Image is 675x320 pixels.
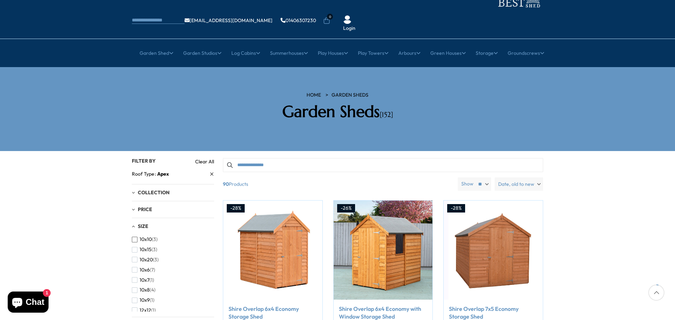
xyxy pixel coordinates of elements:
[358,44,388,62] a: Play Towers
[150,287,155,293] span: (4)
[343,25,355,32] a: Login
[140,236,152,242] span: 10x10
[132,285,155,295] button: 10x8
[140,277,149,283] span: 10x7
[183,44,221,62] a: Garden Studios
[508,44,544,62] a: Groundscrews
[343,15,352,24] img: User Icon
[318,44,348,62] a: Play Houses
[132,275,154,285] button: 10x7
[227,204,245,213] div: -28%
[195,158,214,165] a: Clear All
[307,92,321,99] a: HOME
[461,181,474,188] label: Show
[380,110,393,119] span: [152]
[223,177,229,191] b: 90
[237,102,438,121] h2: Garden Sheds
[140,257,153,263] span: 10x20
[398,44,420,62] a: Arbours
[151,307,156,313] span: (1)
[140,247,152,253] span: 10x15
[140,44,173,62] a: Garden Shed
[327,14,333,20] span: 0
[140,307,151,313] span: 12x12
[138,189,169,196] span: Collection
[132,305,156,315] button: 12x12
[444,201,543,300] img: Shire Overlap 7x5 Economy Storage Shed - Best Shed
[185,18,272,23] a: [EMAIL_ADDRESS][DOMAIN_NAME]
[152,247,157,253] span: (3)
[132,295,154,305] button: 10x9
[132,234,157,244] button: 10x10
[223,201,322,300] img: Shire Overlap 6x4 Economy Storage Shed - Best Shed
[495,177,543,191] label: Date, old to new
[149,277,154,283] span: (1)
[132,158,156,164] span: Filter By
[498,177,534,191] span: Date, old to new
[150,297,154,303] span: (1)
[332,92,368,99] a: Garden Sheds
[157,171,169,177] span: Apex
[6,292,51,314] inbox-online-store-chat: Shopify online store chat
[132,265,155,275] button: 10x6
[430,44,466,62] a: Green Houses
[220,177,455,191] span: Products
[152,236,157,242] span: (3)
[132,255,159,265] button: 10x20
[337,204,355,213] div: -26%
[476,44,498,62] a: Storage
[447,204,465,213] div: -28%
[140,267,150,273] span: 10x6
[138,206,152,213] span: Price
[132,170,157,178] span: Roof Type
[270,44,308,62] a: Summerhouses
[140,287,150,293] span: 10x8
[138,223,148,229] span: Size
[150,267,155,273] span: (7)
[223,158,543,172] input: Search products
[132,244,157,255] button: 10x15
[153,257,159,263] span: (3)
[231,44,260,62] a: Log Cabins
[140,297,150,303] span: 10x9
[334,201,433,300] img: Shire Overlap 6x4 Economy with Window Storage Shed - Best Shed
[281,18,316,23] a: 01406307230
[323,17,330,24] a: 0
